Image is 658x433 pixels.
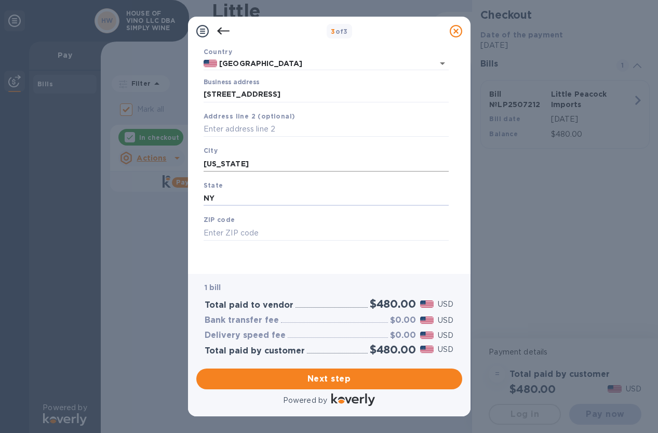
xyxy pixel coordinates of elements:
p: USD [438,344,453,355]
b: Country [204,48,233,56]
img: US [204,60,218,67]
b: ZIP code [204,216,235,224]
img: Logo [331,393,375,406]
h2: $480.00 [370,343,416,356]
h3: $0.00 [390,331,416,340]
button: Open [435,56,450,71]
b: State [204,181,223,189]
b: City [204,147,218,154]
p: USD [438,299,453,310]
h3: Total paid by customer [205,346,305,356]
input: Enter ZIP code [204,225,449,241]
img: USD [420,317,434,324]
label: Business address [204,80,259,86]
p: USD [438,315,453,326]
b: Address line 2 (optional) [204,112,296,120]
h3: Total paid to vendor [205,300,293,310]
img: USD [420,300,434,308]
b: of 3 [331,28,348,35]
input: Enter address line 2 [204,122,449,137]
input: Enter state [204,191,449,206]
input: Enter address [204,87,449,102]
h2: $480.00 [370,297,416,310]
img: USD [420,346,434,353]
input: Enter city [204,156,449,172]
input: Select country [217,57,419,70]
img: USD [420,332,434,339]
p: Powered by [283,395,327,406]
h3: $0.00 [390,316,416,325]
p: USD [438,330,453,341]
b: 1 bill [205,283,221,292]
span: 3 [331,28,335,35]
span: Next step [205,373,454,385]
h3: Bank transfer fee [205,316,279,325]
button: Next step [196,369,462,389]
h3: Delivery speed fee [205,331,286,340]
